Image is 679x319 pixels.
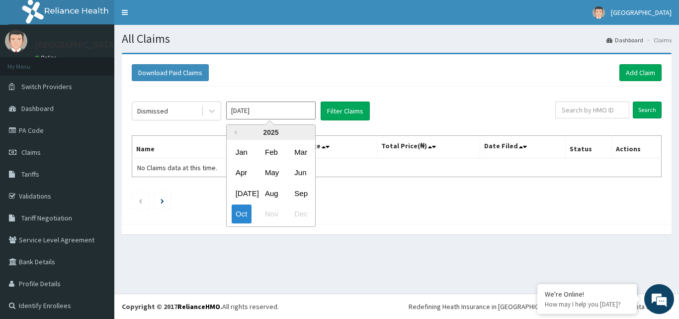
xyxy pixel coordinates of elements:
div: Choose January 2025 [232,143,252,161]
div: Choose March 2025 [290,143,310,161]
div: Choose June 2025 [290,164,310,182]
span: Switch Providers [21,82,72,91]
a: Previous page [138,196,143,205]
th: Date Filed [480,136,566,159]
input: Select Month and Year [226,102,316,119]
div: Choose April 2025 [232,164,252,182]
button: Download Paid Claims [132,64,209,81]
div: We're Online! [545,290,629,299]
a: Next page [161,196,164,205]
footer: All rights reserved. [114,294,679,319]
div: 2025 [227,125,315,140]
div: Redefining Heath Insurance in [GEOGRAPHIC_DATA] using Telemedicine and Data Science! [409,302,672,312]
button: Previous Year [232,130,237,135]
input: Search [633,102,662,118]
span: Tariffs [21,170,39,179]
img: User Image [5,30,27,52]
th: Total Price(₦) [377,136,480,159]
span: Dashboard [21,104,54,113]
span: No Claims data at this time. [137,163,217,172]
input: Search by HMO ID [555,102,629,118]
a: RelianceHMO [177,302,220,311]
div: Choose September 2025 [290,184,310,203]
th: Status [566,136,612,159]
strong: Copyright © 2017 . [122,302,222,311]
li: Claims [644,36,672,44]
p: [GEOGRAPHIC_DATA] [35,40,117,49]
p: How may I help you today? [545,300,629,309]
div: Dismissed [137,106,168,116]
h1: All Claims [122,32,672,45]
th: Name [132,136,265,159]
a: Online [35,54,59,61]
div: Choose July 2025 [232,184,252,203]
div: Choose February 2025 [261,143,281,161]
a: Dashboard [606,36,643,44]
button: Filter Claims [321,102,370,120]
span: Claims [21,148,41,157]
span: [GEOGRAPHIC_DATA] [611,8,672,17]
a: Add Claim [619,64,662,81]
div: Choose October 2025 [232,205,252,223]
img: User Image [593,6,605,19]
th: Actions [611,136,661,159]
div: Choose May 2025 [261,164,281,182]
div: month 2025-10 [227,142,315,224]
span: Tariff Negotiation [21,213,72,222]
div: Choose August 2025 [261,184,281,203]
